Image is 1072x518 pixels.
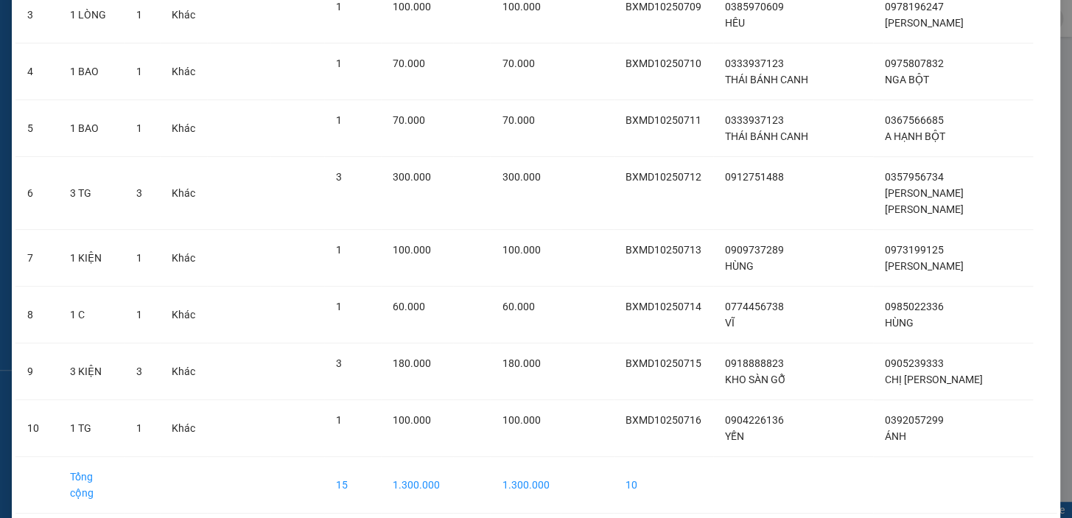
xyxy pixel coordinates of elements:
[58,157,125,230] td: 3 TG
[15,157,58,230] td: 6
[725,244,784,256] span: 0909737289
[885,171,944,183] span: 0357956734
[725,74,808,85] span: THÁI BÁNH CANH
[725,374,785,385] span: KHO SÀN GỖ
[626,1,701,13] span: BXMD10250709
[324,457,382,514] td: 15
[160,43,207,100] td: Khác
[626,357,701,369] span: BXMD10250715
[336,114,342,126] span: 1
[885,357,944,369] span: 0905239333
[136,9,142,21] span: 1
[626,414,701,426] span: BXMD10250716
[11,95,118,113] div: 40.000
[336,1,342,13] span: 1
[502,244,540,256] span: 100.000
[626,301,701,312] span: BXMD10250714
[725,17,745,29] span: HÊU
[393,301,425,312] span: 60.000
[136,309,142,321] span: 1
[13,14,35,29] span: Gửi:
[490,457,561,514] td: 1.300.000
[13,13,116,48] div: BX Miền Đông
[160,343,207,400] td: Khác
[336,414,342,426] span: 1
[885,414,944,426] span: 0392057299
[885,374,983,385] span: CHỊ [PERSON_NAME]
[15,43,58,100] td: 4
[725,317,735,329] span: VĨ
[393,414,431,426] span: 100.000
[502,357,540,369] span: 180.000
[725,1,784,13] span: 0385970609
[885,430,906,442] span: ÁNH
[725,57,784,69] span: 0333937123
[725,301,784,312] span: 0774456738
[336,244,342,256] span: 1
[502,414,540,426] span: 100.000
[885,74,929,85] span: NGA BỘT
[136,122,142,134] span: 1
[160,157,207,230] td: Khác
[136,187,142,199] span: 3
[725,171,784,183] span: 0912751488
[885,244,944,256] span: 0973199125
[13,48,116,66] div: A TẤN
[136,66,142,77] span: 1
[160,400,207,457] td: Khác
[336,357,342,369] span: 3
[725,114,784,126] span: 0333937123
[725,260,754,272] span: HÙNG
[502,114,534,126] span: 70.000
[336,57,342,69] span: 1
[160,100,207,157] td: Khác
[614,457,713,514] td: 10
[393,57,425,69] span: 70.000
[58,100,125,157] td: 1 BAO
[126,14,161,29] span: Nhận:
[885,114,944,126] span: 0367566685
[502,171,540,183] span: 300.000
[725,130,808,142] span: THÁI BÁNH CANH
[502,1,540,13] span: 100.000
[626,114,701,126] span: BXMD10250711
[15,230,58,287] td: 7
[11,97,34,112] span: CR :
[58,287,125,343] td: 1 C
[126,13,245,48] div: BX [PERSON_NAME]
[885,260,964,272] span: [PERSON_NAME]
[725,414,784,426] span: 0904226136
[393,114,425,126] span: 70.000
[15,400,58,457] td: 10
[725,430,744,442] span: YẾN
[58,457,125,514] td: Tổng cộng
[58,43,125,100] td: 1 BAO
[15,343,58,400] td: 9
[885,57,944,69] span: 0975807832
[336,301,342,312] span: 1
[160,287,207,343] td: Khác
[626,244,701,256] span: BXMD10250713
[381,457,453,514] td: 1.300.000
[885,301,944,312] span: 0985022336
[502,57,534,69] span: 70.000
[15,287,58,343] td: 8
[136,422,142,434] span: 1
[136,252,142,264] span: 1
[725,357,784,369] span: 0918888823
[336,171,342,183] span: 3
[885,187,964,215] span: [PERSON_NAME] [PERSON_NAME]
[393,1,431,13] span: 100.000
[58,343,125,400] td: 3 KIỆN
[393,357,431,369] span: 180.000
[58,230,125,287] td: 1 KIỆN
[885,317,914,329] span: HÙNG
[126,66,245,86] div: 0366696246
[885,130,945,142] span: A HẠNH BỘT
[126,48,245,66] div: BS TÂM
[136,365,142,377] span: 3
[885,17,964,29] span: [PERSON_NAME]
[502,301,534,312] span: 60.000
[160,230,207,287] td: Khác
[626,57,701,69] span: BXMD10250710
